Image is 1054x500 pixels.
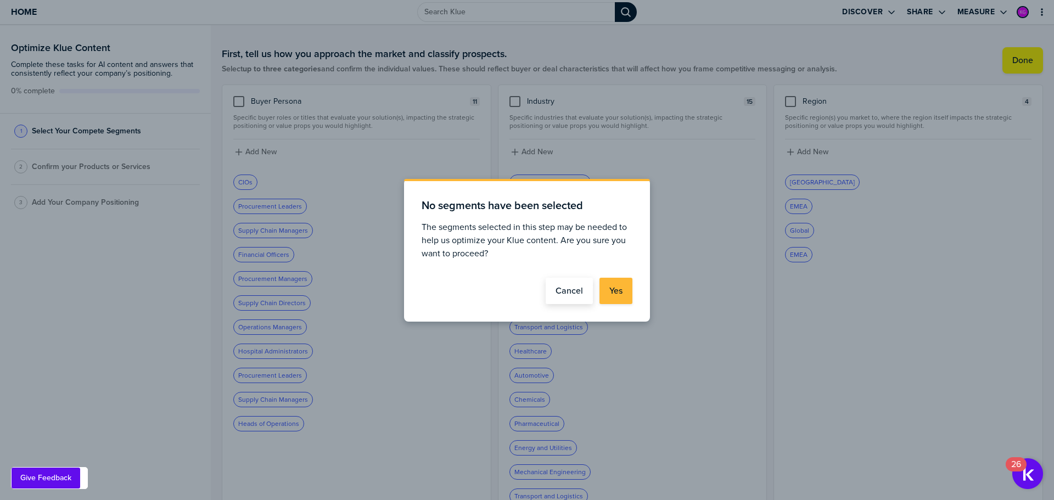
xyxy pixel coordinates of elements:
button: Yes [599,278,632,304]
div: 26 [1011,464,1021,479]
label: Cancel [556,285,583,296]
label: Yes [609,285,623,296]
button: Give Feedback [12,468,80,488]
button: Open Resource Center, 26 new notifications [1012,458,1043,489]
button: Cancel [546,278,593,304]
span: The segments selected in this step may be needed to help us optimize your Klue content. Are you s... [422,221,632,260]
h1: No segments have been selected [422,199,583,212]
